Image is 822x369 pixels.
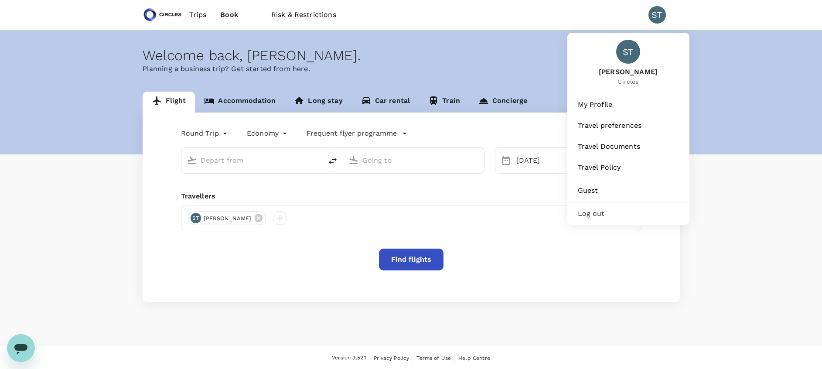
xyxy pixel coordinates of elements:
span: My Profile [578,99,679,110]
button: Frequent flyer programme [307,128,407,139]
span: Help Centre [458,355,490,361]
span: Trips [189,10,206,20]
span: [PERSON_NAME] [599,67,658,77]
div: [DATE] [513,152,564,169]
span: [PERSON_NAME] [198,214,257,223]
div: Round Trip [181,126,230,140]
button: delete [322,150,343,171]
a: My Profile [571,95,686,114]
input: Going to [362,154,466,167]
p: Frequent flyer programme [307,128,397,139]
button: Find flights [379,249,443,270]
a: Terms of Use [416,353,451,363]
span: Log out [578,208,679,219]
div: ST [191,213,201,223]
span: Guest [578,185,679,196]
iframe: Button to launch messaging window [7,334,35,362]
a: Help Centre [458,353,490,363]
div: Economy [247,126,289,140]
span: Privacy Policy [374,355,409,361]
div: Travellers [181,191,641,202]
span: Circles [599,77,658,86]
span: Book [220,10,239,20]
img: Circles [143,5,183,24]
button: Open [478,159,480,161]
a: Car rental [352,92,420,113]
a: Train [419,92,469,113]
a: Guest [571,181,686,200]
div: Welcome back , [PERSON_NAME] . [143,48,680,64]
div: ST [648,6,666,24]
div: Log out [571,204,686,223]
a: Long stay [285,92,351,113]
span: Travel Documents [578,141,679,152]
span: Terms of Use [416,355,451,361]
a: Travel Policy [571,158,686,177]
a: Accommodation [195,92,285,113]
a: Travel preferences [571,116,686,135]
span: Travel Policy [578,162,679,173]
p: Planning a business trip? Get started from here. [143,64,680,74]
input: Depart from [201,154,304,167]
a: Flight [143,92,195,113]
span: Version 3.52.1 [332,354,366,362]
div: ST [616,40,640,64]
a: Privacy Policy [374,353,409,363]
button: Open [316,159,318,161]
a: Travel Documents [571,137,686,156]
span: Travel preferences [578,120,679,131]
span: Risk & Restrictions [271,10,336,20]
a: Concierge [469,92,536,113]
div: ST[PERSON_NAME] [188,211,266,225]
